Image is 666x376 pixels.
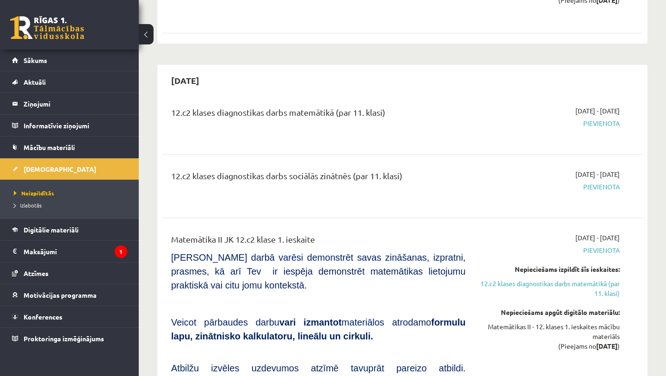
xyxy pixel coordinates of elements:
a: Proktoringa izmēģinājums [12,328,127,349]
a: Mācību materiāli [12,137,127,158]
a: Maksājumi1 [12,241,127,262]
span: Aktuāli [24,78,46,86]
span: Pievienota [480,119,620,128]
span: [DATE] - [DATE] [575,169,620,179]
div: Nepieciešams izpildīt šīs ieskaites: [480,264,620,274]
span: Neizpildītās [14,189,54,197]
legend: Informatīvie ziņojumi [24,115,127,136]
span: Pievienota [480,182,620,192]
a: Digitālie materiāli [12,219,127,240]
span: [DATE] - [DATE] [575,106,620,116]
span: Atzīmes [24,269,49,277]
a: Informatīvie ziņojumi [12,115,127,136]
a: Motivācijas programma [12,284,127,306]
i: 1 [115,245,127,258]
span: Pievienota [480,245,620,255]
span: Sākums [24,56,47,64]
span: [DATE] - [DATE] [575,233,620,243]
span: [PERSON_NAME] darbā varēsi demonstrēt savas zināšanas, izpratni, prasmes, kā arī Tev ir iespēja d... [171,252,466,290]
span: Konferences [24,313,62,321]
span: Mācību materiāli [24,143,75,151]
a: Atzīmes [12,263,127,284]
div: Matemātika II JK 12.c2 klase 1. ieskaite [171,233,466,250]
a: [DEMOGRAPHIC_DATA] [12,158,127,180]
h2: [DATE] [162,69,209,91]
a: Izlabotās [14,201,129,209]
div: 12.c2 klases diagnostikas darbs sociālās zinātnēs (par 11. klasi) [171,169,466,187]
span: Veicot pārbaudes darbu materiālos atrodamo [171,317,466,341]
div: Nepieciešams apgūt digitālo materiālu: [480,307,620,317]
a: Konferences [12,306,127,327]
div: Matemātikas II - 12. klases 1. ieskaites mācību materiāls (Pieejams no ) [480,322,620,351]
b: formulu lapu, zinātnisko kalkulatoru, lineālu un cirkuli. [171,317,466,341]
a: Aktuāli [12,71,127,93]
legend: Ziņojumi [24,93,127,114]
span: Motivācijas programma [24,291,97,299]
a: Neizpildītās [14,189,129,197]
span: Proktoringa izmēģinājums [24,334,104,343]
a: Sākums [12,50,127,71]
span: Digitālie materiāli [24,226,79,234]
a: 12.c2 klases diagnostikas darbs matemātikā (par 11. klasi) [480,279,620,298]
legend: Maksājumi [24,241,127,262]
a: Ziņojumi [12,93,127,114]
strong: [DATE] [596,342,617,350]
span: Izlabotās [14,201,42,209]
div: 12.c2 klases diagnostikas darbs matemātikā (par 11. klasi) [171,106,466,123]
b: vari izmantot [279,317,342,327]
span: [DEMOGRAPHIC_DATA] [24,165,96,173]
a: Rīgas 1. Tālmācības vidusskola [10,16,84,39]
